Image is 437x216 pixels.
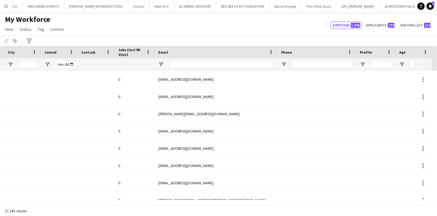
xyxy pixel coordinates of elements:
[26,37,33,45] app-action-btn: Advanced filters
[50,26,64,32] span: Comms
[216,0,270,12] button: RED SEA FILM FOUNDATION
[331,22,361,29] button: Everyone5,949
[155,123,278,140] div: [EMAIL_ADDRESS][DOMAIN_NAME]
[118,47,144,57] span: Jobs (last 90 days)
[281,50,292,55] span: Phone
[360,62,365,67] button: Open Filter Menu
[158,62,164,67] button: Open Filter Menu
[155,71,278,88] div: [EMAIL_ADDRESS][DOMAIN_NAME]
[169,61,274,68] input: Email Filter Input
[399,62,405,67] button: Open Filter Menu
[150,0,174,12] button: Next GCC
[155,174,278,191] div: [EMAIL_ADDRESS][DOMAIN_NAME]
[424,23,431,28] span: 214
[115,105,155,122] div: 0
[301,0,336,12] button: The Other Guyz
[20,26,32,32] span: Status
[45,62,50,67] button: Open Filter Menu
[38,26,44,32] span: Tag
[81,50,95,55] span: Last job
[8,50,15,55] span: City
[48,25,67,33] a: Comms
[174,0,216,12] button: ALSERKAL ADVISORY
[155,105,278,122] div: [PERSON_NAME][EMAIL_ADDRESS][DOMAIN_NAME]
[115,157,155,174] div: 0
[155,88,278,105] div: [EMAIL_ADDRESS][DOMAIN_NAME]
[45,50,57,55] span: Joined
[351,23,360,28] span: 5,949
[35,25,47,33] a: Tag
[336,0,380,12] button: GPJ: [PERSON_NAME]
[2,25,16,33] a: View
[410,61,418,68] input: Age Filter Input
[115,174,155,191] div: 0
[371,61,392,68] input: Profile Filter Input
[380,0,431,12] button: QUINTESSENTIALLY DMCC
[281,62,287,67] button: Open Filter Menu
[360,50,372,55] span: Profile
[432,2,435,6] span: 1
[292,61,352,68] input: Phone Filter Input
[427,2,434,10] a: 1
[64,0,128,12] button: [PERSON_NAME] WONDER STUDIO
[155,140,278,157] div: [EMAIL_ADDRESS][DOMAIN_NAME]
[399,50,406,55] span: Age
[5,26,14,32] span: View
[115,88,155,105] div: 0
[23,0,64,12] button: MAD MARKS EVENTS
[270,0,301,12] button: Black Orange
[115,71,155,88] div: 0
[398,22,432,29] button: Waiting list214
[115,123,155,140] div: 0
[56,61,74,68] input: Joined Filter Input
[364,22,396,29] button: Applicants194
[128,0,150,12] button: Electra
[388,23,395,28] span: 194
[155,192,278,209] div: [PERSON_NAME][EMAIL_ADDRESS][PERSON_NAME][DOMAIN_NAME]
[5,15,50,24] span: My Workforce
[158,50,168,55] span: Email
[115,140,155,157] div: 0
[8,62,13,67] button: Open Filter Menu
[155,157,278,174] div: [EMAIL_ADDRESS][DOMAIN_NAME]
[19,61,37,68] input: City Filter Input
[17,25,34,33] a: Status
[115,192,155,209] div: 0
